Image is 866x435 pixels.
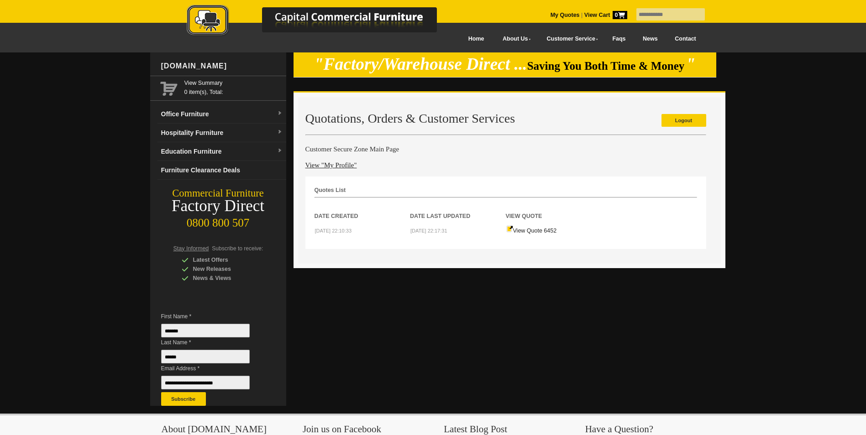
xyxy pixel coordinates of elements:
a: About Us [493,29,536,49]
div: Latest Offers [182,255,268,264]
a: My Quotes [551,12,580,18]
a: View Summary [184,78,283,88]
div: Commercial Furniture [150,187,286,200]
a: View "My Profile" [305,161,357,169]
a: Furniture Clearance Deals [157,161,286,180]
div: Factory Direct [150,200,286,212]
a: Capital Commercial Furniture Logo [162,5,481,41]
a: View Quote 6452 [506,228,557,234]
div: [DOMAIN_NAME] [157,52,286,80]
h4: Customer Secure Zone Main Page [305,145,706,154]
a: Customer Service [536,29,604,49]
a: Contact [666,29,704,49]
img: Capital Commercial Furniture Logo [162,5,481,38]
span: Stay Informed [173,245,209,252]
strong: View Cart [584,12,627,18]
div: New Releases [182,264,268,274]
input: Last Name * [161,350,250,363]
span: Saving You Both Time & Money [527,60,685,72]
span: First Name * [161,312,263,321]
span: Subscribe to receive: [212,245,263,252]
a: Logout [661,114,706,127]
a: Office Furnituredropdown [157,105,286,124]
th: View Quote [506,198,602,221]
input: First Name * [161,324,250,337]
span: Email Address * [161,364,263,373]
a: Faqs [604,29,635,49]
div: News & Views [182,274,268,283]
strong: Quotes List [315,187,346,193]
a: Education Furnituredropdown [157,142,286,161]
img: dropdown [277,148,283,154]
a: View Cart0 [583,12,627,18]
div: 0800 800 507 [150,212,286,229]
span: 0 item(s), Total: [184,78,283,95]
em: " [686,55,696,73]
small: [DATE] 22:10:33 [315,228,352,233]
input: Email Address * [161,376,250,389]
small: [DATE] 22:17:31 [410,228,447,233]
a: News [634,29,666,49]
th: Date Created [315,198,410,221]
a: Hospitality Furnituredropdown [157,124,286,142]
span: Last Name * [161,338,263,347]
h2: Quotations, Orders & Customer Services [305,112,706,125]
img: dropdown [277,129,283,135]
span: 0 [613,11,627,19]
em: "Factory/Warehouse Direct ... [314,55,527,73]
button: Subscribe [161,392,206,406]
img: Quote-icon [506,225,513,233]
img: dropdown [277,111,283,116]
th: Date Last Updated [410,198,506,221]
